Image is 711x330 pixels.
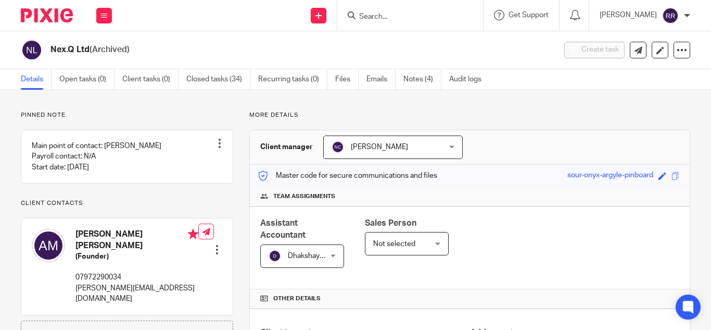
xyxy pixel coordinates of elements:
p: Master code for secure communications and files [258,170,437,181]
span: Sales Person [365,219,416,227]
img: svg%3E [32,229,65,262]
a: Audit logs [449,69,489,90]
a: Recurring tasks (0) [258,69,327,90]
a: Closed tasks (34) [186,69,250,90]
p: [PERSON_NAME][EMAIL_ADDRESS][DOMAIN_NAME] [75,283,198,304]
h2: Nex.Q Ltd [50,44,449,55]
img: svg%3E [332,141,344,153]
div: sour-onyx-argyle-pinboard [567,170,653,182]
a: Details [21,69,52,90]
p: Pinned note [21,111,233,119]
img: Pixie [21,8,73,22]
a: Emails [366,69,396,90]
span: Other details [273,295,321,303]
span: Not selected [373,240,415,248]
span: (Archived) [90,45,130,54]
p: Client contacts [21,199,233,207]
p: More details [249,111,690,119]
a: Client tasks (0) [122,69,179,90]
h5: (Founder) [75,251,198,262]
span: Team assignments [273,192,335,201]
p: [PERSON_NAME] [600,10,657,20]
span: Assistant Accountant [260,219,306,239]
i: Primary [188,229,198,239]
span: Get Support [509,11,549,19]
img: svg%3E [21,39,43,61]
h4: [PERSON_NAME] [PERSON_NAME] [75,229,198,251]
a: Notes (4) [403,69,441,90]
p: 07972290034 [75,272,198,283]
input: Search [358,13,452,22]
img: svg%3E [269,250,281,262]
span: [PERSON_NAME] [351,143,408,151]
a: Open tasks (0) [59,69,115,90]
a: Files [335,69,359,90]
span: Dhakshaya M [288,252,331,260]
img: svg%3E [662,7,679,24]
button: Create task [564,42,625,58]
h3: Client manager [260,142,313,152]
